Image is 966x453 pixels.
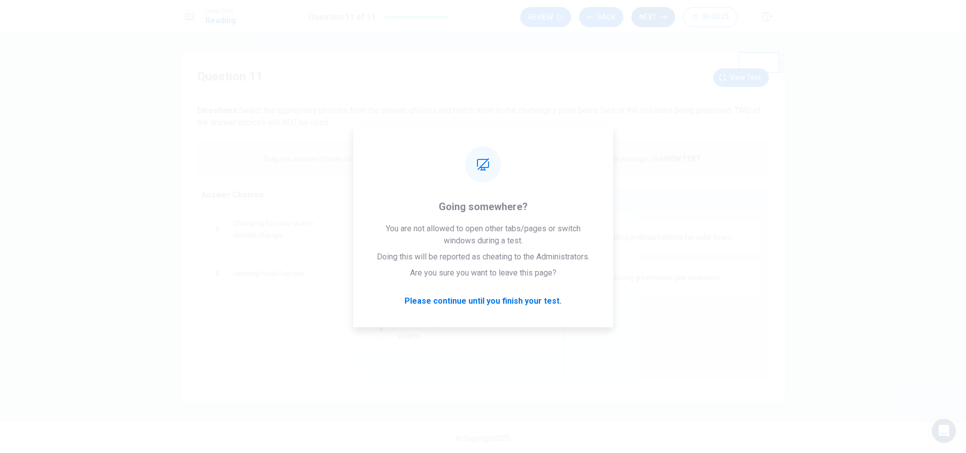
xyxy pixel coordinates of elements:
div: A [373,229,389,245]
strong: Directions: [197,106,239,115]
button: View text [713,68,769,87]
p: Drag you answer choices to the spaces where they belong. To remove an answer choice, click on it.... [264,153,702,165]
h1: Question 11 of 11 [308,11,376,23]
h4: Question 11 [197,68,263,84]
span: Answer Choices [201,190,264,200]
span: Increased human activity in the [GEOGRAPHIC_DATA]. [397,269,547,294]
button: Next [631,7,675,27]
div: E [580,269,596,286]
div: F [373,322,389,338]
span: © Copyright 2025 [456,434,510,442]
button: Back [579,7,623,27]
span: Changing fur color due to climate change. [233,217,333,241]
span: Lack of stable sea ice for hunting. [397,231,504,243]
div: B [373,274,389,290]
div: G [209,265,225,282]
div: CChanging fur color due to climate change. [201,209,341,249]
span: Select the appropriate phrases from the answer choices and match them to the challenges polar bea... [197,106,761,127]
div: FSeals moving farther north in search of colder waters [365,310,555,350]
div: BIncreased human activity in the [GEOGRAPHIC_DATA]. [365,261,555,302]
h1: Reading [205,15,236,27]
div: ALack of stable sea ice for hunting. [365,221,555,253]
span: Seals moving farther north in search of colder waters [397,318,547,342]
span: Building artificial habitats for polar bears. [604,231,733,243]
div: DBuilding artificial habitats for polar bears. [572,221,761,253]
button: Review [520,7,571,27]
div: EReducing greenhouse gas emissions. [572,261,761,294]
div: D [580,229,596,245]
span: View text [730,71,761,84]
div: 0 [402,195,414,207]
span: Solutions [572,195,599,207]
span: Limiting fossil fuel use [233,267,304,280]
span: Challenges [365,195,398,207]
span: Level Test [205,8,236,15]
span: Reducing greenhouse gas emissions. [604,271,721,284]
div: C [209,221,225,237]
div: GLimiting fossil fuel use [201,257,341,290]
div: 0 [603,195,615,207]
button: 00:00:25 [683,7,738,27]
span: 00:00:25 [702,13,729,21]
div: Open Intercom Messenger [932,419,956,443]
strong: VIEW TEXT [664,155,701,163]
